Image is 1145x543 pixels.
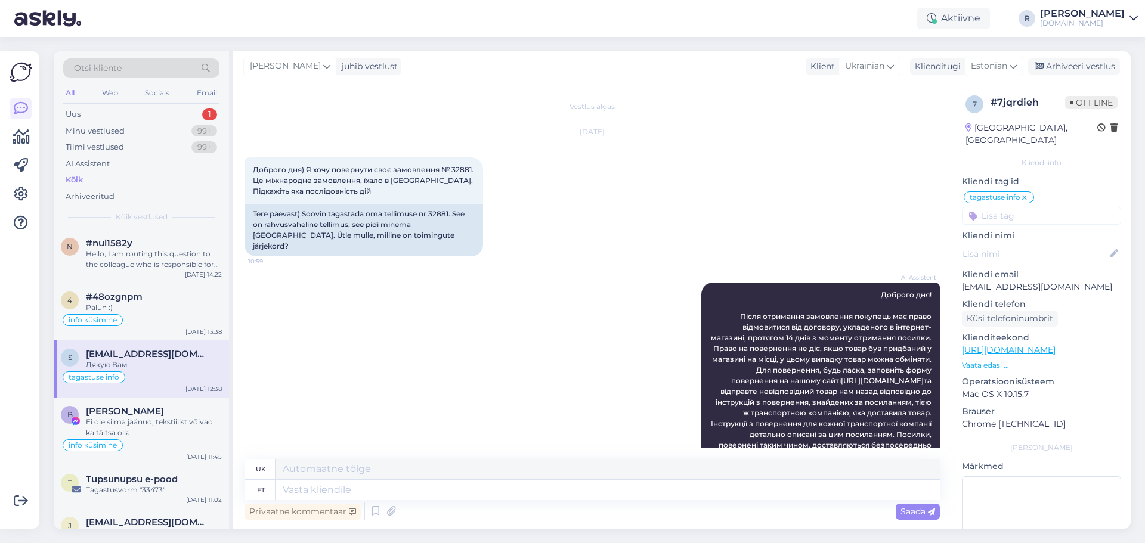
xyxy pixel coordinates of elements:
div: Tere päevast) Soovin tagastada oma tellimuse nr 32881. See on rahvusvaheline tellimus, see pidi m... [245,204,483,256]
span: 4 [67,296,72,305]
span: Saada [900,506,935,517]
p: [EMAIL_ADDRESS][DOMAIN_NAME] [962,281,1121,293]
p: Kliendi telefon [962,298,1121,311]
div: AI Assistent [66,158,110,170]
span: janndra.saar@gmail.com [86,517,210,528]
p: Klienditeekond [962,331,1121,344]
div: [DATE] 11:02 [186,495,222,504]
p: Brauser [962,405,1121,418]
div: Privaatne kommentaar [245,504,361,520]
div: Palun :) [86,302,222,313]
span: Ukrainian [845,60,884,73]
img: Askly Logo [10,61,32,83]
span: Доброго дня) Я хочу повернути своє замовлення № 32881. Це міжнародне замовлення, їхало в [GEOGRAP... [253,165,475,196]
div: [PERSON_NAME] [1040,9,1125,18]
input: Lisa tag [962,207,1121,225]
span: Otsi kliente [74,62,122,75]
span: #48ozgnpm [86,291,143,302]
div: Ei ole silma jäänud, tekstiilist võivad ka täitsa olla [86,417,222,438]
div: Küsi telefoninumbrit [962,311,1058,327]
div: Arhiveeritud [66,191,114,203]
p: Chrome [TECHNICAL_ID] [962,418,1121,430]
p: Mac OS X 10.15.7 [962,388,1121,401]
div: 99+ [191,125,217,137]
div: [DOMAIN_NAME] [1040,18,1125,28]
a: [URL][DOMAIN_NAME] [841,376,924,385]
span: [PERSON_NAME] [250,60,321,73]
span: sunshine.jfy@gmail.com [86,349,210,359]
span: Kõik vestlused [116,212,168,222]
div: [PERSON_NAME] [962,442,1121,453]
div: [DATE] 11:45 [186,452,222,461]
div: Klienditugi [910,60,961,73]
div: R [1019,10,1035,27]
p: Kliendi tag'id [962,175,1121,188]
span: Offline [1065,96,1118,109]
p: Kliendi email [962,268,1121,281]
span: 7 [973,100,977,108]
div: [DATE] 14:22 [185,270,222,279]
div: Kliendi info [962,157,1121,168]
span: T [68,478,72,487]
div: Minu vestlused [66,125,125,137]
div: [GEOGRAPHIC_DATA], [GEOGRAPHIC_DATA] [965,122,1097,147]
div: Klient [806,60,835,73]
div: Socials [143,85,172,101]
span: Tupsunupsu e-pood [86,474,178,485]
span: #nul1582y [86,238,132,249]
div: et [257,480,265,500]
p: Vaata edasi ... [962,360,1121,371]
a: [URL][DOMAIN_NAME] [962,345,1056,355]
input: Lisa nimi [963,247,1107,260]
div: [DATE] [245,126,940,137]
a: [PERSON_NAME][DOMAIN_NAME] [1040,9,1138,28]
span: AI Assistent [892,273,936,282]
div: Vestlus algas [245,101,940,112]
div: 1 [202,108,217,120]
p: Märkmed [962,460,1121,473]
span: Birgit Luiv [86,406,164,417]
span: Estonian [971,60,1007,73]
div: Дякую Вам! [86,359,222,370]
span: n [67,242,73,251]
span: info küsimine [69,442,117,449]
p: Kliendi nimi [962,229,1121,242]
div: [DATE] 13:38 [185,327,222,336]
div: Kõik [66,174,83,186]
span: B [67,410,73,419]
div: Email [194,85,219,101]
div: 99+ [191,141,217,153]
div: uk [256,459,266,479]
div: # 7jqrdieh [991,95,1065,110]
div: Tiimi vestlused [66,141,124,153]
span: 10:59 [248,257,293,266]
div: [DATE] 12:38 [185,384,222,393]
div: Uus [66,108,81,120]
span: j [68,521,72,530]
span: s [68,353,72,362]
div: juhib vestlust [337,60,398,73]
span: tagastuse info [69,374,119,381]
div: Web [100,85,120,101]
div: Arhiveeri vestlus [1028,58,1120,75]
div: All [63,85,77,101]
div: Tagastusvorm "33473" [86,485,222,495]
span: info küsimine [69,317,117,324]
div: Hello, I am routing this question to the colleague who is responsible for this topic. The reply m... [86,249,222,270]
p: Operatsioonisüsteem [962,376,1121,388]
span: tagastuse info [970,194,1020,201]
div: Aktiivne [917,8,990,29]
